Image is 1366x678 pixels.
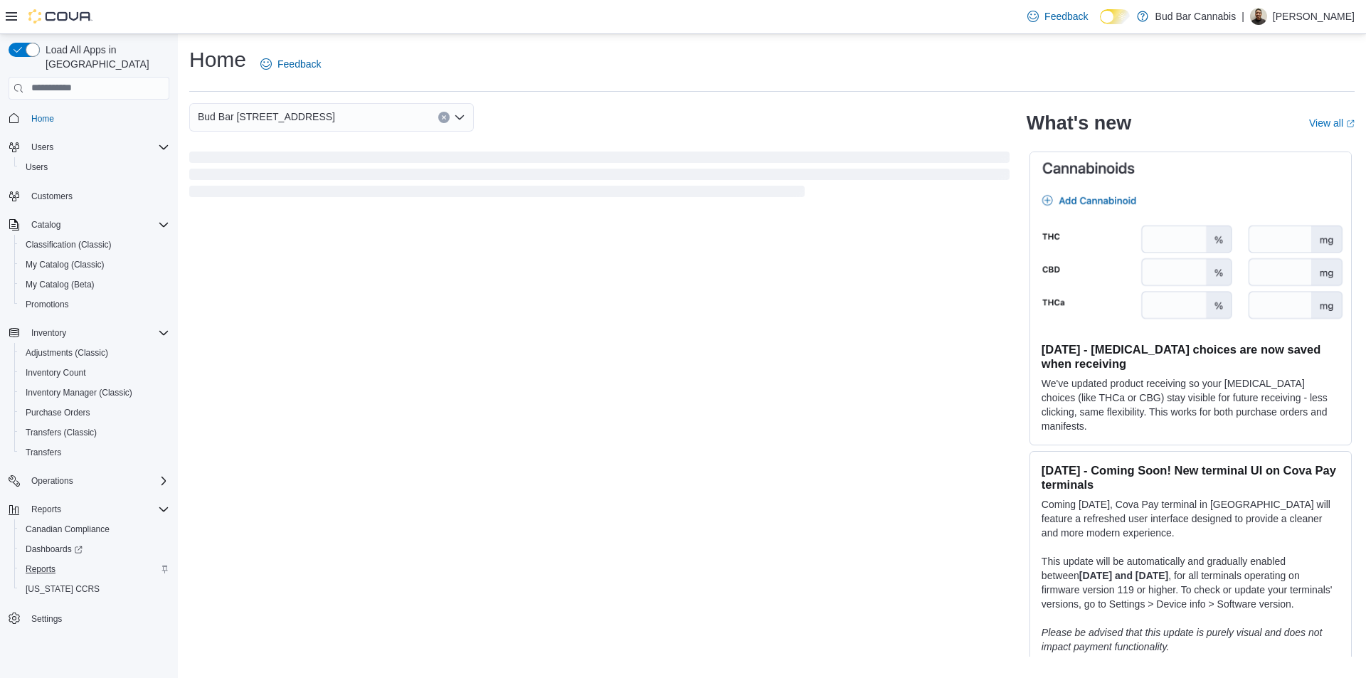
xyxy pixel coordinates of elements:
span: Reports [26,501,169,518]
span: My Catalog (Classic) [26,259,105,270]
span: Dashboards [26,544,83,555]
span: Users [20,159,169,176]
button: Transfers [14,443,175,462]
span: Reports [31,504,61,515]
button: Catalog [3,215,175,235]
span: Purchase Orders [26,407,90,418]
button: My Catalog (Classic) [14,255,175,275]
button: Users [3,137,175,157]
p: Bud Bar Cannabis [1155,8,1237,25]
input: Dark Mode [1100,9,1130,24]
button: Operations [3,471,175,491]
a: Dashboards [14,539,175,559]
a: Promotions [20,296,75,313]
span: Promotions [26,299,69,310]
button: Inventory [3,323,175,343]
p: This update will be automatically and gradually enabled between , for all terminals operating on ... [1042,554,1340,611]
span: Users [26,161,48,173]
button: Open list of options [454,112,465,123]
a: Transfers (Classic) [20,424,102,441]
a: Adjustments (Classic) [20,344,114,361]
nav: Complex example [9,102,169,666]
a: Purchase Orders [20,404,96,421]
span: Dashboards [20,541,169,558]
span: Inventory Manager (Classic) [26,387,132,398]
span: Home [26,110,169,127]
span: Inventory [31,327,66,339]
span: Washington CCRS [20,581,169,598]
strong: [DATE] and [DATE] [1079,570,1168,581]
button: Settings [3,608,175,628]
span: Users [26,139,169,156]
span: Bud Bar [STREET_ADDRESS] [198,108,335,125]
span: Canadian Compliance [26,524,110,535]
span: Home [31,113,54,125]
button: Reports [26,501,67,518]
h3: [DATE] - [MEDICAL_DATA] choices are now saved when receiving [1042,342,1340,371]
span: Transfers (Classic) [26,427,97,438]
button: Transfers (Classic) [14,423,175,443]
span: Users [31,142,53,153]
span: Purchase Orders [20,404,169,421]
span: Adjustments (Classic) [20,344,169,361]
span: Canadian Compliance [20,521,169,538]
button: Clear input [438,112,450,123]
span: Loading [189,154,1010,200]
span: Operations [31,475,73,487]
h2: What's new [1027,112,1131,134]
span: Transfers [20,444,169,461]
button: Inventory Manager (Classic) [14,383,175,403]
span: Inventory Count [20,364,169,381]
span: Load All Apps in [GEOGRAPHIC_DATA] [40,43,169,71]
a: Customers [26,188,78,205]
h3: [DATE] - Coming Soon! New terminal UI on Cova Pay terminals [1042,463,1340,492]
span: Classification (Classic) [20,236,169,253]
button: Users [26,139,59,156]
span: Settings [31,613,62,625]
span: My Catalog (Beta) [20,276,169,293]
button: Home [3,108,175,129]
a: Feedback [255,50,327,78]
a: Users [20,159,53,176]
button: Inventory [26,324,72,341]
a: View allExternal link [1309,117,1355,129]
span: Adjustments (Classic) [26,347,108,359]
button: Operations [26,472,79,489]
button: Reports [3,499,175,519]
img: Cova [28,9,92,23]
a: My Catalog (Classic) [20,256,110,273]
span: Catalog [26,216,169,233]
a: Dashboards [20,541,88,558]
h1: Home [189,46,246,74]
span: Feedback [277,57,321,71]
a: Reports [20,561,61,578]
button: [US_STATE] CCRS [14,579,175,599]
a: Home [26,110,60,127]
button: Canadian Compliance [14,519,175,539]
span: My Catalog (Classic) [20,256,169,273]
a: Canadian Compliance [20,521,115,538]
span: Catalog [31,219,60,231]
button: Purchase Orders [14,403,175,423]
span: Classification (Classic) [26,239,112,250]
span: Inventory Manager (Classic) [20,384,169,401]
span: Reports [26,563,55,575]
button: Catalog [26,216,66,233]
button: Promotions [14,295,175,314]
a: Inventory Manager (Classic) [20,384,138,401]
a: Feedback [1022,2,1094,31]
em: Please be advised that this update is purely visual and does not impact payment functionality. [1042,627,1323,652]
p: | [1241,8,1244,25]
span: Transfers (Classic) [20,424,169,441]
p: Coming [DATE], Cova Pay terminal in [GEOGRAPHIC_DATA] will feature a refreshed user interface des... [1042,497,1340,540]
a: Inventory Count [20,364,92,381]
span: Transfers [26,447,61,458]
span: [US_STATE] CCRS [26,583,100,595]
svg: External link [1346,120,1355,128]
span: Feedback [1044,9,1088,23]
span: My Catalog (Beta) [26,279,95,290]
a: Settings [26,610,68,627]
a: My Catalog (Beta) [20,276,100,293]
a: Classification (Classic) [20,236,117,253]
button: My Catalog (Beta) [14,275,175,295]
